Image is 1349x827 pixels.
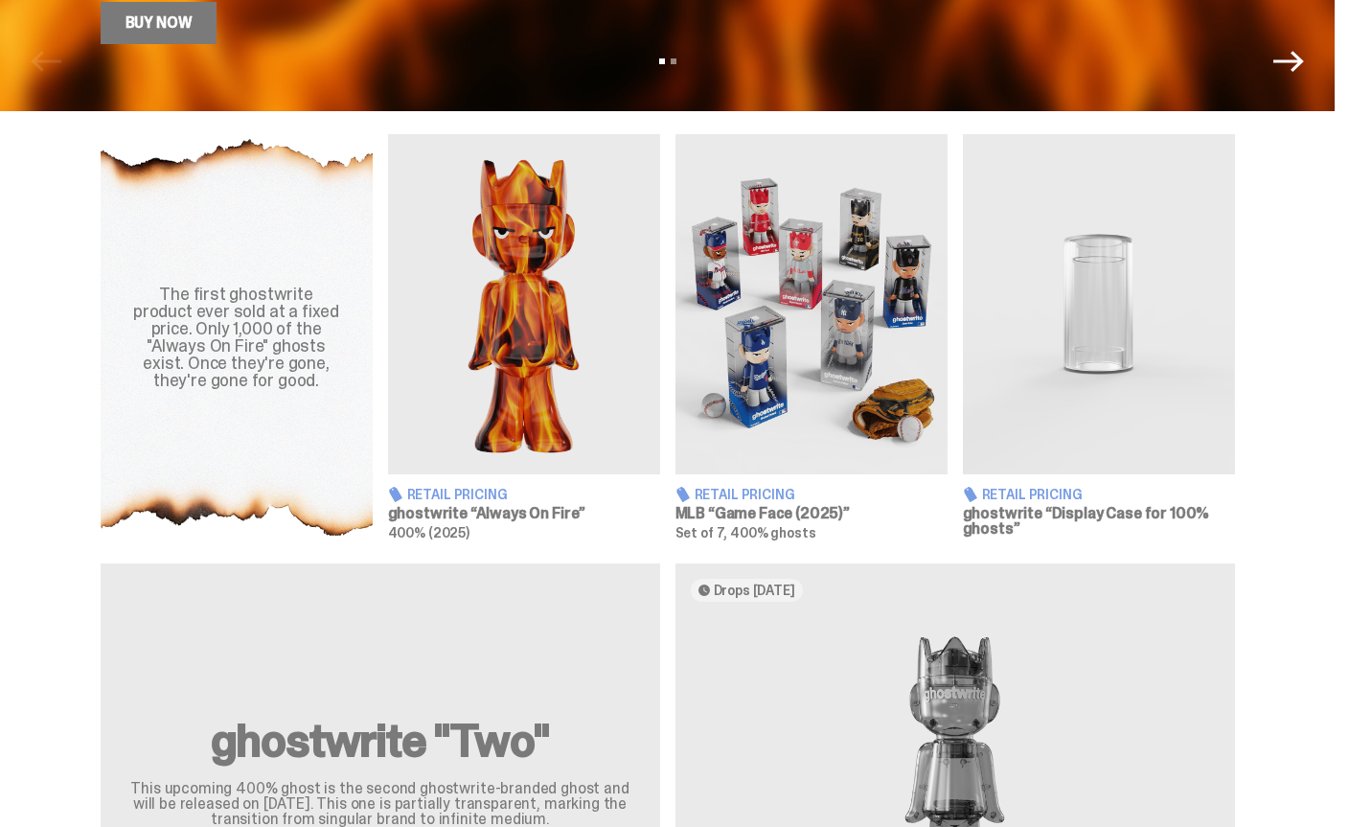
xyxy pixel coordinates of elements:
[675,507,948,522] h3: MLB “Game Face (2025)”
[1273,47,1304,78] button: Next
[124,719,637,765] h2: ghostwrite "Two"
[675,525,816,542] span: Set of 7, 400% ghosts
[659,59,665,65] button: View slide 1
[388,507,660,522] h3: ghostwrite “Always On Fire”
[675,135,948,541] a: Game Face (2025) Retail Pricing
[963,135,1235,541] a: Display Case for 100% ghosts Retail Pricing
[963,507,1235,538] h3: ghostwrite “Display Case for 100% ghosts”
[675,135,948,475] img: Game Face (2025)
[388,135,660,541] a: Always On Fire Retail Pricing
[101,3,217,45] a: Buy Now
[388,135,660,475] img: Always On Fire
[671,59,676,65] button: View slide 2
[124,287,350,390] div: The first ghostwrite product ever sold at a fixed price. Only 1,000 of the "Always On Fire" ghost...
[982,489,1083,502] span: Retail Pricing
[388,525,469,542] span: 400% (2025)
[714,584,795,599] span: Drops [DATE]
[695,489,795,502] span: Retail Pricing
[407,489,508,502] span: Retail Pricing
[963,135,1235,475] img: Display Case for 100% ghosts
